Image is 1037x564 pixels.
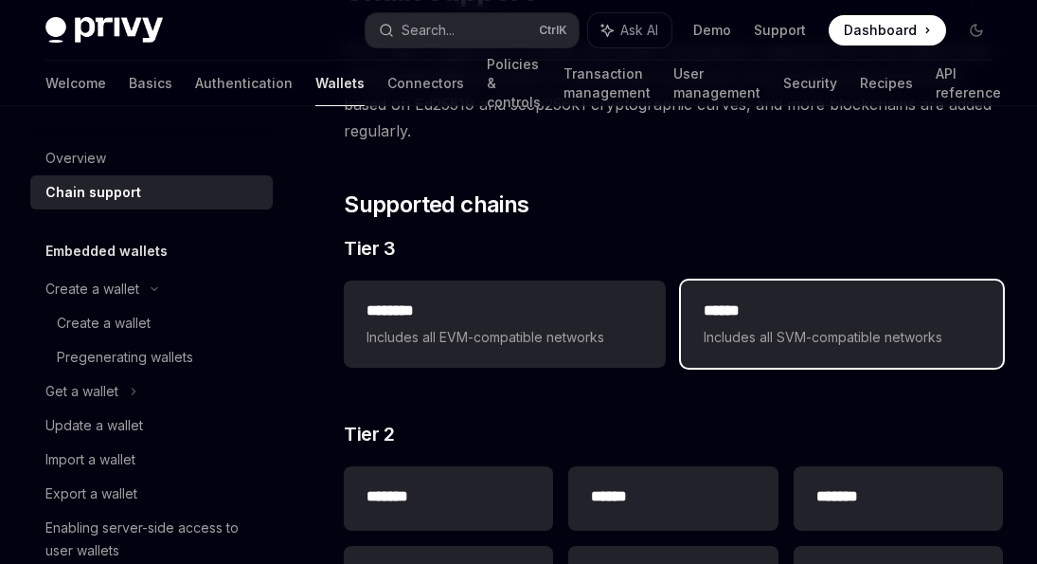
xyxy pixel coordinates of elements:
[30,141,273,175] a: Overview
[704,326,980,349] span: Includes all SVM-compatible networks
[30,175,273,209] a: Chain support
[45,240,168,263] h5: Embedded wallets
[129,61,172,106] a: Basics
[829,15,946,45] a: Dashboard
[961,15,992,45] button: Toggle dark mode
[195,61,293,106] a: Authentication
[344,281,666,368] a: **** ***Includes all EVM-compatible networks
[844,21,917,40] span: Dashboard
[367,326,643,349] span: Includes all EVM-compatible networks
[754,21,806,40] a: Support
[402,19,455,42] div: Search...
[45,414,143,437] div: Update a wallet
[30,409,273,443] a: Update a wallet
[783,61,837,106] a: Security
[588,13,671,47] button: Ask AI
[30,306,273,340] a: Create a wallet
[45,181,141,204] div: Chain support
[57,312,151,335] div: Create a wallet
[45,278,139,300] div: Create a wallet
[563,61,651,106] a: Transaction management
[487,61,541,106] a: Policies & controls
[45,380,118,403] div: Get a wallet
[57,346,193,369] div: Pregenerating wallets
[344,421,394,447] span: Tier 2
[45,517,261,562] div: Enabling server-side access to user wallets
[860,61,913,106] a: Recipes
[387,61,464,106] a: Connectors
[45,17,163,44] img: dark logo
[936,61,1001,106] a: API reference
[30,443,273,477] a: Import a wallet
[45,482,137,505] div: Export a wallet
[315,61,365,106] a: Wallets
[620,21,658,40] span: Ask AI
[681,281,1003,368] a: **** *Includes all SVM-compatible networks
[45,147,106,170] div: Overview
[45,448,135,471] div: Import a wallet
[344,190,528,220] span: Supported chains
[693,21,731,40] a: Demo
[673,61,760,106] a: User management
[30,340,273,374] a: Pregenerating wallets
[45,61,106,106] a: Welcome
[344,235,395,262] span: Tier 3
[539,23,567,38] span: Ctrl K
[366,13,578,47] button: Search...CtrlK
[30,477,273,511] a: Export a wallet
